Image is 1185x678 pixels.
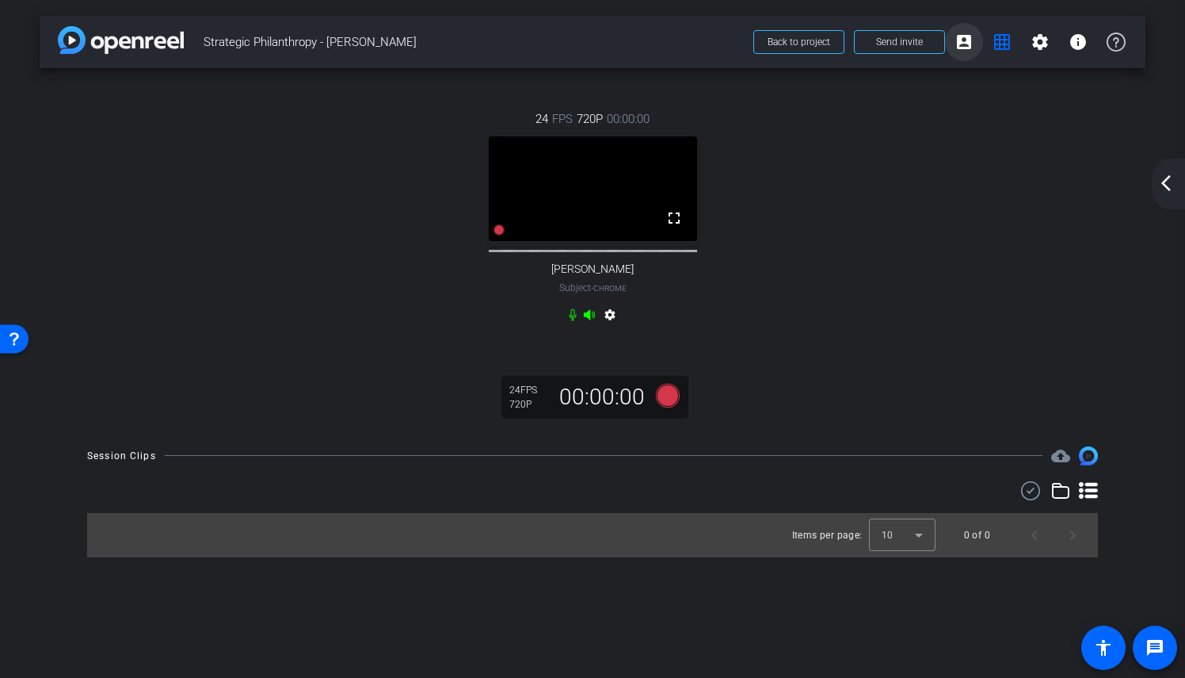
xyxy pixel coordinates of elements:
button: Back to project [753,30,844,54]
mat-icon: message [1145,638,1164,657]
mat-icon: grid_on [993,33,1012,52]
span: - [591,282,593,293]
span: Chrome [593,284,627,293]
span: FPS [520,385,537,396]
mat-icon: cloud_upload [1051,446,1070,465]
span: FPS [552,110,573,128]
button: Next page [1054,516,1092,554]
div: 0 of 0 [964,527,990,543]
div: 720P [509,398,549,411]
img: Session clips [1079,446,1098,465]
mat-icon: info [1069,33,1088,52]
div: Items per page: [792,527,863,543]
div: 00:00:00 [549,384,655,411]
mat-icon: settings [600,308,619,328]
mat-icon: fullscreen [665,209,684,228]
button: Previous page [1015,516,1054,554]
span: 24 [535,110,548,128]
img: app-logo [58,26,184,54]
div: Session Clips [87,448,156,464]
span: Back to project [768,36,830,48]
mat-icon: settings [1031,33,1050,52]
span: Send invite [876,36,923,48]
span: [PERSON_NAME] [551,262,634,276]
span: Strategic Philanthropy - [PERSON_NAME] [204,26,744,58]
mat-icon: account_box [954,33,974,52]
span: Destinations for your clips [1051,446,1070,465]
mat-icon: accessibility [1094,638,1113,657]
span: 00:00:00 [607,110,650,128]
span: 720P [577,110,603,128]
mat-icon: arrow_back_ios_new [1156,174,1175,193]
button: Send invite [854,30,945,54]
span: Subject [559,281,627,295]
div: 24 [509,384,549,396]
